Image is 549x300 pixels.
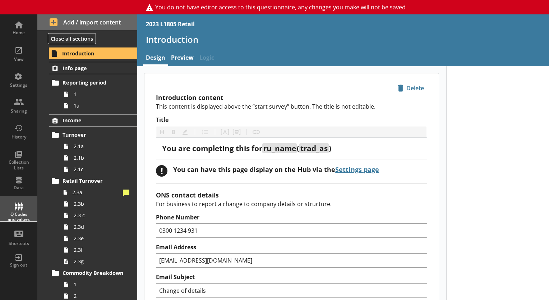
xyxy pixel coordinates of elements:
div: Shortcuts [6,241,31,246]
span: 2.3b [74,200,128,207]
a: 2.3b [60,198,137,210]
span: 1a [74,102,128,109]
span: 2.1c [74,166,128,173]
a: 2.3f [60,244,137,256]
a: Design [143,51,168,66]
li: Retail Turnover2.3a2.3b2.3 c2.3d2.3e2.3f2.3g [52,175,137,267]
a: 2.1a [60,141,137,152]
span: 2.3a [72,189,120,196]
a: 2.3a [60,187,137,198]
button: Add / import content [37,14,137,30]
button: Delete [395,82,427,94]
div: Collection Lists [6,159,31,171]
h1: Introduction [146,34,540,45]
span: 2 [74,292,128,299]
a: 2.3 c [60,210,137,221]
a: 2.3e [60,233,137,244]
a: 1 [60,88,137,100]
label: Email Address [156,244,427,251]
span: Info page [63,65,125,72]
span: 2.3 c [74,212,128,219]
span: 2.3g [74,258,128,265]
li: Reporting period11a [52,77,137,112]
a: Income [49,114,137,127]
a: Turnover [49,129,137,141]
span: Logic [197,51,217,66]
span: 2.1a [74,143,128,150]
span: 2.3e [74,235,128,242]
div: Data [6,185,31,191]
div: Q Codes and values [6,212,31,222]
div: ! [156,165,167,177]
a: 1 [60,279,137,290]
span: 1 [74,91,128,97]
span: 1 [74,281,128,288]
a: 1a [60,100,137,112]
div: You can have this page display on the Hub via the [173,165,379,174]
h2: Introduction content [156,93,427,102]
li: Turnover2.1a2.1b2.1c [52,129,137,175]
label: Title [156,116,427,124]
label: Email Subject [156,273,427,281]
span: 2.3f [74,246,128,253]
button: Close all sections [48,33,96,44]
li: Info pageReporting period11a [37,62,137,111]
span: ru_name [263,143,296,153]
div: Settings [6,82,31,88]
div: Sign out [6,262,31,268]
p: For business to report a change to company details or structure. [156,200,427,208]
span: ( [297,143,299,153]
span: Add / import content [50,18,125,26]
p: This content is displayed above the “start survey” button. The title is not editable. [156,103,427,110]
a: 2.1c [60,164,137,175]
span: 2.3d [74,223,128,230]
span: Retail Turnover [63,177,125,184]
span: trad_as [300,143,328,153]
div: 2023 L1805 Retail [146,20,195,28]
a: Commodity Breakdown [49,267,137,279]
span: Commodity Breakdown [63,269,125,276]
div: History [6,134,31,140]
span: Turnover [63,131,125,138]
span: Reporting period [63,79,125,86]
a: 2.3g [60,256,137,267]
label: Phone Number [156,214,427,221]
a: Settings page [335,165,379,174]
a: Introduction [49,47,137,59]
div: Sharing [6,108,31,114]
a: Reporting period [49,77,137,88]
span: Income [63,117,125,124]
div: View [6,56,31,62]
a: 2.3d [60,221,137,233]
span: You are completing this for [162,143,262,153]
a: Preview [168,51,197,66]
a: 2.1b [60,152,137,164]
span: 2.1b [74,154,128,161]
span: Introduction [62,50,125,57]
span: ) [329,143,331,153]
a: Retail Turnover [49,175,137,187]
div: Title [162,144,421,153]
div: Home [6,30,31,36]
h2: ONS contact details [156,191,427,199]
a: Info page [49,62,137,74]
